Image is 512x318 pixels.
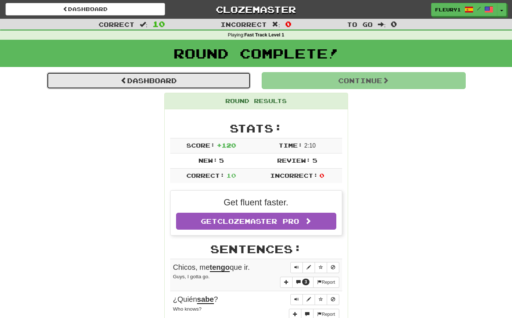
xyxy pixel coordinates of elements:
[173,263,250,272] span: Chicos, me que ir.
[210,263,230,272] u: tengo
[270,172,318,179] span: Incorrect:
[170,122,342,134] h2: Stats:
[347,21,373,28] span: To go
[165,93,348,109] div: Round Results
[176,3,336,16] a: Clozemaster
[313,277,339,288] button: Report
[477,6,481,11] span: /
[219,157,224,164] span: 5
[217,142,236,149] span: + 120
[176,196,336,209] p: Get fluent faster.
[285,20,291,28] span: 0
[221,21,267,28] span: Incorrect
[277,157,311,164] span: Review:
[290,294,339,305] div: Sentence controls
[280,277,293,288] button: Add sentence to collection
[244,32,284,38] strong: Fast Track Level 1
[140,21,148,28] span: :
[262,72,466,89] button: Continue
[290,262,303,273] button: Play sentence audio
[315,294,327,305] button: Toggle favorite
[290,262,339,273] div: Sentence controls
[226,172,236,179] span: 10
[186,172,225,179] span: Correct:
[305,279,307,285] span: 3
[173,295,218,304] span: ¿Quién ?
[47,72,251,89] a: Dashboard
[176,213,336,230] a: GetClozemaster Pro
[312,157,317,164] span: 5
[3,46,509,61] h1: Round Complete!
[197,295,214,304] u: sabe
[6,3,165,15] a: Dashboard
[302,262,315,273] button: Edit sentence
[217,217,299,225] span: Clozemaster Pro
[304,142,316,149] span: 2 : 10
[272,21,280,28] span: :
[327,262,339,273] button: Toggle ignore
[153,20,165,28] span: 10
[431,3,497,16] a: fleury1 /
[186,142,215,149] span: Score:
[279,142,302,149] span: Time:
[173,274,210,279] small: Guys, I gotta go.
[435,6,461,13] span: fleury1
[319,172,324,179] span: 0
[302,294,315,305] button: Edit sentence
[173,306,202,312] small: Who knows?
[280,277,339,288] div: More sentence controls
[290,294,303,305] button: Play sentence audio
[315,262,327,273] button: Toggle favorite
[292,277,314,288] button: 3
[378,21,386,28] span: :
[327,294,339,305] button: Toggle ignore
[99,21,135,28] span: Correct
[170,243,342,255] h2: Sentences:
[391,20,397,28] span: 0
[198,157,218,164] span: New:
